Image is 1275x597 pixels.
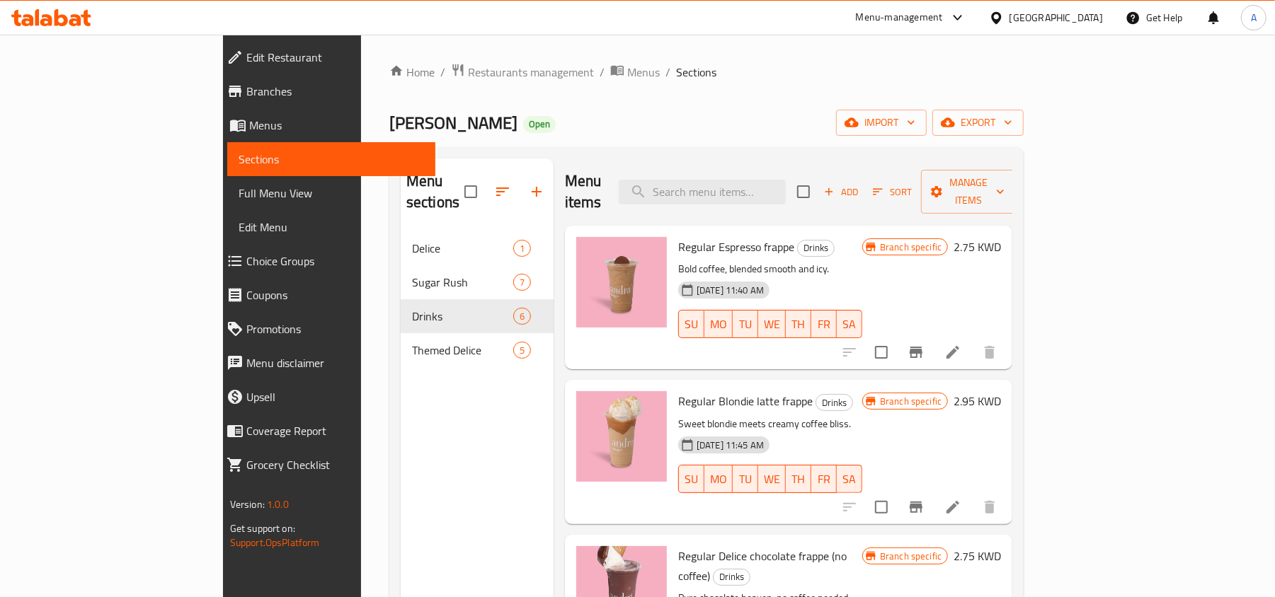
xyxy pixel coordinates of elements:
a: Edit menu item [944,344,961,361]
span: Branches [246,83,425,100]
span: Themed Delice [412,342,513,359]
span: WE [764,314,780,335]
button: Add [818,181,864,203]
span: Manage items [932,174,1005,209]
button: TU [733,310,758,338]
span: Sort [873,184,912,200]
span: Regular Blondie latte frappe [678,390,813,412]
span: Full Menu View [239,185,425,202]
div: Drinks [713,569,750,586]
span: Delice [412,240,513,257]
a: Edit menu item [944,499,961,516]
button: SA [837,310,862,338]
button: export [932,110,1024,136]
span: A [1251,10,1257,25]
h6: 2.95 KWD [954,391,1001,411]
span: Upsell [246,388,425,405]
span: [PERSON_NAME] [389,107,518,139]
span: Drinks [816,395,852,411]
div: items [513,308,531,325]
button: TH [786,465,811,493]
span: Grocery Checklist [246,456,425,473]
button: WE [758,310,786,338]
button: Sort [869,181,915,203]
a: Full Menu View [227,176,436,210]
span: Add [822,184,860,200]
span: export [944,114,1012,132]
a: Support.OpsPlatform [230,533,320,552]
span: Drinks [412,308,513,325]
span: 1.0.0 [267,495,289,514]
span: Menus [627,64,660,81]
span: Choice Groups [246,253,425,269]
a: Coverage Report [215,414,436,448]
button: delete [973,335,1007,369]
li: / [600,64,605,81]
span: TH [791,314,806,335]
span: Branch specific [874,550,947,563]
li: / [440,64,445,81]
div: Drinks [797,240,835,257]
span: Regular Espresso frappe [678,236,794,257]
span: Sort sections [486,175,520,209]
a: Choice Groups [215,244,436,278]
h6: 2.75 KWD [954,237,1001,257]
a: Upsell [215,380,436,414]
a: Grocery Checklist [215,448,436,482]
span: Restaurants management [468,64,594,81]
span: Edit Menu [239,219,425,236]
div: Drinks6 [401,299,554,333]
div: Delice1 [401,231,554,265]
button: Branch-specific-item [899,490,933,524]
button: WE [758,465,786,493]
span: MO [710,314,727,335]
div: Menu-management [856,9,943,26]
a: Sections [227,142,436,176]
span: Select all sections [456,177,486,207]
span: Sugar Rush [412,274,513,291]
span: Select section [789,177,818,207]
span: import [847,114,915,132]
h2: Menu items [565,170,602,213]
h6: 2.75 KWD [954,546,1001,566]
span: 5 [514,344,530,357]
button: MO [704,465,733,493]
span: Add item [818,181,864,203]
span: SA [842,469,857,489]
a: Coupons [215,278,436,312]
span: SA [842,314,857,335]
button: SA [837,465,862,493]
button: Branch-specific-item [899,335,933,369]
span: Version: [230,495,265,514]
div: [GEOGRAPHIC_DATA] [1010,10,1103,25]
span: WE [764,469,780,489]
span: [DATE] 11:45 AM [691,439,770,452]
div: Open [523,116,556,133]
div: items [513,240,531,257]
span: Sections [239,151,425,168]
span: Open [523,118,556,130]
button: TU [733,465,758,493]
span: TU [738,469,753,489]
button: delete [973,490,1007,524]
nav: Menu sections [401,226,554,373]
div: Sugar Rush7 [401,265,554,299]
li: / [665,64,670,81]
span: FR [817,469,831,489]
span: Select to update [867,492,896,522]
span: FR [817,314,831,335]
nav: breadcrumb [389,63,1024,81]
span: Coupons [246,286,425,303]
button: MO [704,310,733,338]
img: Regular Espresso frappe [576,237,667,328]
a: Edit Restaurant [215,40,436,74]
button: Manage items [921,170,1016,214]
span: Menu disclaimer [246,354,425,371]
p: Sweet blondie meets creamy coffee bliss. [678,415,862,433]
button: FR [811,465,837,493]
button: SU [678,465,704,493]
span: SU [685,314,699,335]
button: Add section [520,175,554,209]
